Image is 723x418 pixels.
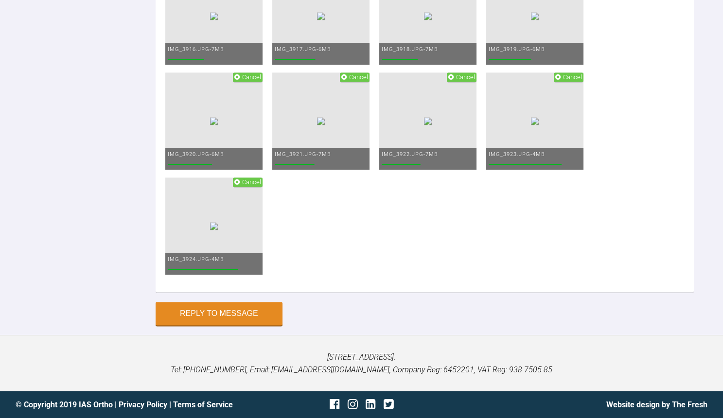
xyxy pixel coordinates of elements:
[382,46,438,52] span: IMG_3918.JPG - 7MB
[242,178,261,186] span: Cancel
[349,73,368,81] span: Cancel
[275,151,331,157] span: IMG_3921.JPG - 7MB
[563,73,582,81] span: Cancel
[531,117,539,125] img: d6f88c65-b832-407f-8876-54f941999ad8
[168,46,224,52] span: IMG_3916.JPG - 7MB
[424,117,432,125] img: f449db02-bf18-4a8b-ae1e-f123cbc8ba92
[317,117,325,125] img: b30a5991-bf78-4303-aafb-8351280ad7b9
[168,151,224,157] span: IMG_3920.JPG - 6MB
[210,12,218,20] img: b60258a1-0b34-4122-8644-fd86460016b9
[156,302,282,325] button: Reply to Message
[489,151,545,157] span: IMG_3923.JPG - 4MB
[317,12,325,20] img: e056bec4-dab5-4394-a991-b0916d6a5983
[606,400,707,409] a: Website design by The Fresh
[242,73,261,81] span: Cancel
[424,12,432,20] img: 0d98f92b-8c45-4612-8579-de0286b7e3df
[173,400,233,409] a: Terms of Service
[456,73,475,81] span: Cancel
[16,399,246,411] div: © Copyright 2019 IAS Ortho | |
[16,351,707,376] p: [STREET_ADDRESS]. Tel: [PHONE_NUMBER], Email: [EMAIL_ADDRESS][DOMAIN_NAME], Company Reg: 6452201,...
[382,151,438,157] span: IMG_3922.JPG - 7MB
[210,222,218,230] img: 7673a44d-863a-4846-ba3d-5723480ebcc6
[210,117,218,125] img: cd00601d-8892-41a3-a8e5-a00b9667c530
[489,46,545,52] span: IMG_3919.JPG - 6MB
[531,12,539,20] img: ce904fcf-0a68-405c-8c28-ee9b991b5685
[119,400,167,409] a: Privacy Policy
[168,256,224,262] span: IMG_3924.JPG - 4MB
[275,46,331,52] span: IMG_3917.JPG - 6MB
